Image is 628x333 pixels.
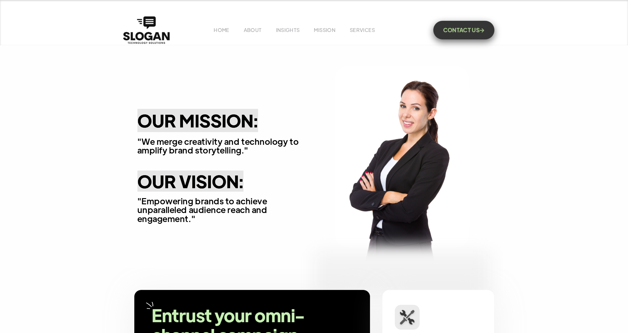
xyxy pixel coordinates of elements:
[214,27,229,33] a: HOME
[480,28,484,32] span: 
[244,27,262,33] a: ABOUT
[137,137,305,155] h1: "We merge creativity and technology to amplify brand storytelling."
[314,27,336,33] a: MISSION
[433,21,494,39] a: CONTACT US
[137,109,258,132] h2: OUR MISSION:
[276,27,300,33] a: INSIGHTS
[137,197,305,232] h1: "Empowering brands to achieve unparalleled audience reach and engagement." ‍
[137,171,243,192] h1: OUR VISION:
[395,305,420,330] img: Tools Icon - Agency X Webflow Template
[350,27,375,33] a: SERVICES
